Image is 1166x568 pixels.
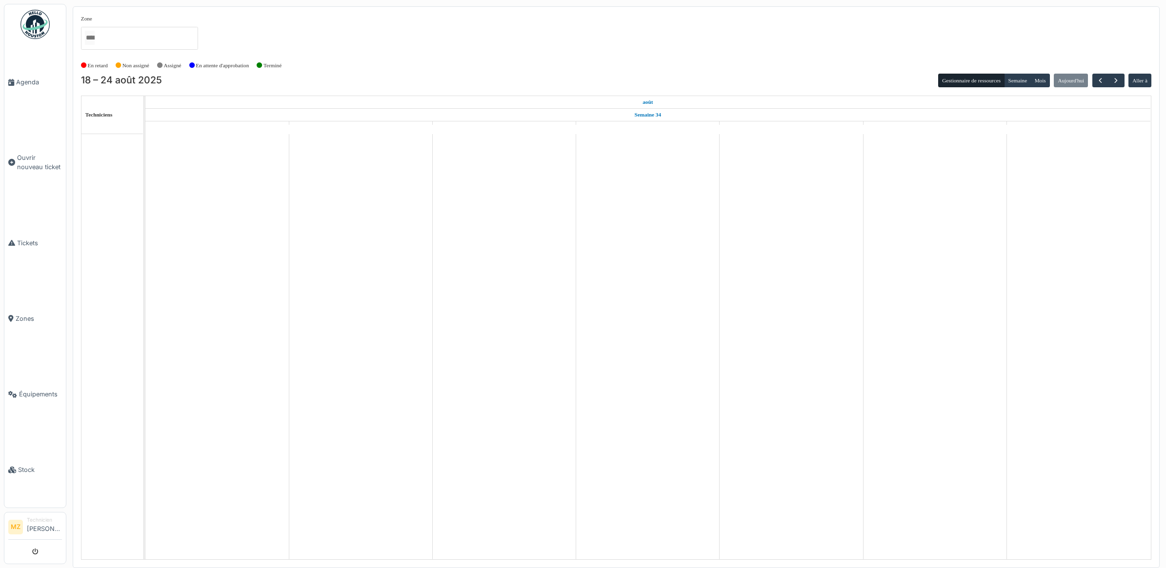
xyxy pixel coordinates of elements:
[88,61,108,70] label: En retard
[1067,121,1089,134] a: 24 août 2025
[16,314,62,323] span: Zones
[122,61,149,70] label: Non assigné
[1092,74,1108,88] button: Précédent
[1108,74,1124,88] button: Suivant
[17,238,62,248] span: Tickets
[196,61,249,70] label: En attente d'approbation
[27,516,62,537] li: [PERSON_NAME]
[349,121,372,134] a: 19 août 2025
[16,78,62,87] span: Agenda
[85,112,113,118] span: Techniciens
[493,121,515,134] a: 20 août 2025
[81,15,92,23] label: Zone
[781,121,802,134] a: 22 août 2025
[8,520,23,534] li: MZ
[924,121,946,134] a: 23 août 2025
[20,10,50,39] img: Badge_color-CXgf-gQk.svg
[632,109,663,121] a: Semaine 34
[19,390,62,399] span: Équipements
[938,74,1005,87] button: Gestionnaire de ressources
[1128,74,1151,87] button: Aller à
[1030,74,1050,87] button: Mois
[4,356,66,432] a: Équipements
[85,31,95,45] input: Tous
[18,465,62,474] span: Stock
[4,120,66,205] a: Ouvrir nouveau ticket
[640,96,655,108] a: 18 août 2025
[263,61,281,70] label: Terminé
[4,205,66,281] a: Tickets
[638,121,658,134] a: 21 août 2025
[27,516,62,524] div: Technicien
[81,75,162,86] h2: 18 – 24 août 2025
[4,44,66,120] a: Agenda
[17,153,62,172] span: Ouvrir nouveau ticket
[8,516,62,540] a: MZ Technicien[PERSON_NAME]
[164,61,181,70] label: Assigné
[1004,74,1031,87] button: Semaine
[1054,74,1088,87] button: Aujourd'hui
[4,432,66,508] a: Stock
[207,121,227,134] a: 18 août 2025
[4,281,66,356] a: Zones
